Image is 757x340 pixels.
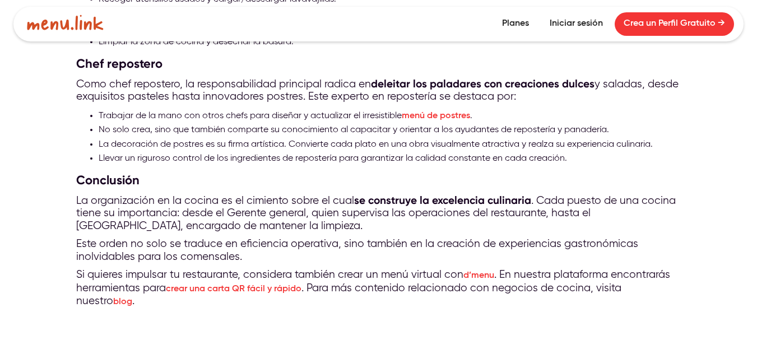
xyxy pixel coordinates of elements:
[166,285,301,294] a: crear una carta QR fácil y rápido
[99,152,681,166] li: Llevar un riguroso control de los ingredientes de repostería para garantizar la calidad constante...
[493,12,538,36] a: Planes
[354,194,531,207] strong: se construye la excelencia culinaria
[76,238,681,263] p: Este orden no solo se traduce en eficiencia operativa, sino también en la creación de experiencia...
[76,269,681,308] p: Si quieres impulsar tu restaurante, considera también crear un menú virtual con . En nuestra plat...
[99,138,681,152] li: La decoración de postres es su firma artística. Convierte cada plato en una obra visualmente atra...
[113,297,132,306] a: blog
[76,194,681,232] p: La organización en la cocina es el cimiento sobre el cual . Cada puesto de una cocina tiene su im...
[615,12,734,36] a: Crea un Perfil Gratuito →
[76,55,681,72] h3: Chef repostero
[402,111,470,120] a: menú de postres
[76,78,681,104] p: Como chef repostero, la responsabilidad principal radica en y saladas, desde exquisitos pasteles ...
[99,35,681,50] li: Limpiar la zona de cocina y desechar la basura.
[463,271,494,280] a: d’menu
[76,172,681,189] h3: Conclusión
[371,77,595,90] strong: deleitar los paladares con creaciones dulces
[99,123,681,138] li: No solo crea, sino que también comparte su conocimiento al capacitar y orientar a los ayudantes d...
[541,12,612,36] a: Iniciar sesión
[99,109,681,124] li: Trabajar de la mano con otros chefs para diseñar y actualizar el irresistible .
